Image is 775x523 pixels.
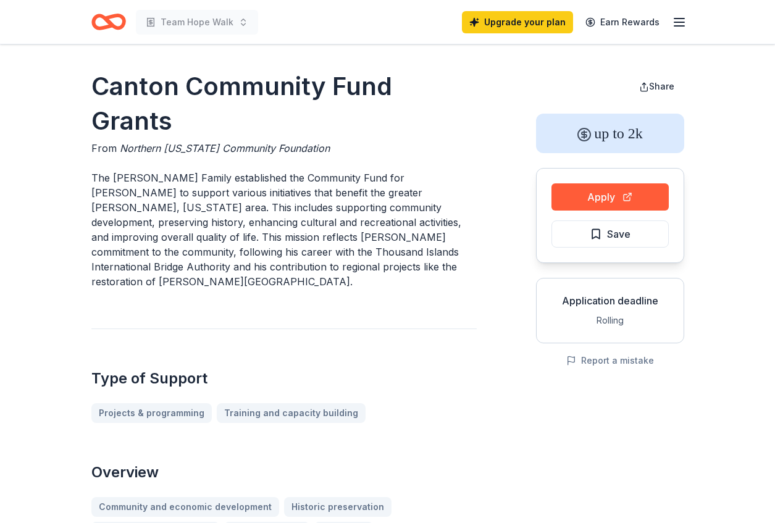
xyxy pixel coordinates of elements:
[120,142,330,154] span: Northern [US_STATE] Community Foundation
[551,183,669,211] button: Apply
[91,141,477,156] div: From
[91,170,477,289] p: The [PERSON_NAME] Family established the Community Fund for [PERSON_NAME] to support various init...
[136,10,258,35] button: Team Hope Walk
[462,11,573,33] a: Upgrade your plan
[547,293,674,308] div: Application deadline
[607,226,630,242] span: Save
[217,403,366,423] a: Training and capacity building
[551,220,669,248] button: Save
[566,353,654,368] button: Report a mistake
[629,74,684,99] button: Share
[91,69,477,138] h1: Canton Community Fund Grants
[578,11,667,33] a: Earn Rewards
[547,313,674,328] div: Rolling
[91,7,126,36] a: Home
[91,462,477,482] h2: Overview
[536,114,684,153] div: up to 2k
[649,81,674,91] span: Share
[161,15,233,30] span: Team Hope Walk
[91,369,477,388] h2: Type of Support
[91,403,212,423] a: Projects & programming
